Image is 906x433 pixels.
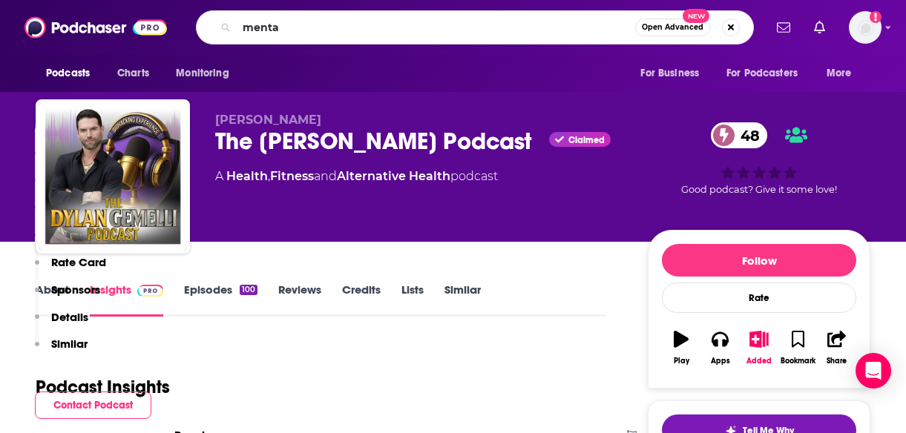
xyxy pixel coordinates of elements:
[314,169,337,183] span: and
[51,282,100,297] p: Sponsors
[648,113,870,205] div: 48Good podcast? Give it some love!
[24,13,167,42] img: Podchaser - Follow, Share and Rate Podcasts
[278,282,321,317] a: Reviews
[108,59,158,87] a: Charts
[816,59,870,87] button: open menu
[642,24,703,31] span: Open Advanced
[662,321,700,374] button: Play
[700,321,739,374] button: Apps
[51,310,88,324] p: Details
[342,282,381,317] a: Credits
[635,19,710,36] button: Open AdvancedNew
[818,321,856,374] button: Share
[117,63,149,84] span: Charts
[827,63,852,84] span: More
[808,15,831,40] a: Show notifications dropdown
[711,357,730,366] div: Apps
[226,169,268,183] a: Health
[746,357,772,366] div: Added
[717,59,819,87] button: open menu
[39,102,187,251] img: The Dylan Gemelli Podcast
[568,136,605,144] span: Claimed
[726,63,798,84] span: For Podcasters
[337,169,450,183] a: Alternative Health
[184,282,257,317] a: Episodes100
[35,337,88,364] button: Similar
[36,59,109,87] button: open menu
[856,353,891,389] div: Open Intercom Messenger
[237,16,635,39] input: Search podcasts, credits, & more...
[215,168,498,185] div: A podcast
[849,11,882,44] button: Show profile menu
[35,282,100,310] button: Sponsors
[46,63,90,84] span: Podcasts
[683,9,709,23] span: New
[849,11,882,44] img: User Profile
[215,113,321,127] span: [PERSON_NAME]
[740,321,778,374] button: Added
[662,282,856,313] div: Rate
[35,310,88,337] button: Details
[270,169,314,183] a: Fitness
[444,282,481,317] a: Similar
[781,357,815,366] div: Bookmark
[401,282,424,317] a: Lists
[778,321,817,374] button: Bookmark
[268,169,270,183] span: ,
[640,63,699,84] span: For Business
[662,244,856,277] button: Follow
[827,357,847,366] div: Share
[681,184,837,195] span: Good podcast? Give it some love!
[771,15,796,40] a: Show notifications dropdown
[849,11,882,44] span: Logged in as megcassidy
[165,59,248,87] button: open menu
[51,337,88,351] p: Similar
[630,59,718,87] button: open menu
[240,285,257,295] div: 100
[176,63,229,84] span: Monitoring
[35,391,151,419] button: Contact Podcast
[726,122,767,148] span: 48
[870,11,882,23] svg: Add a profile image
[674,357,689,366] div: Play
[711,122,767,148] a: 48
[196,10,754,44] div: Search podcasts, credits, & more...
